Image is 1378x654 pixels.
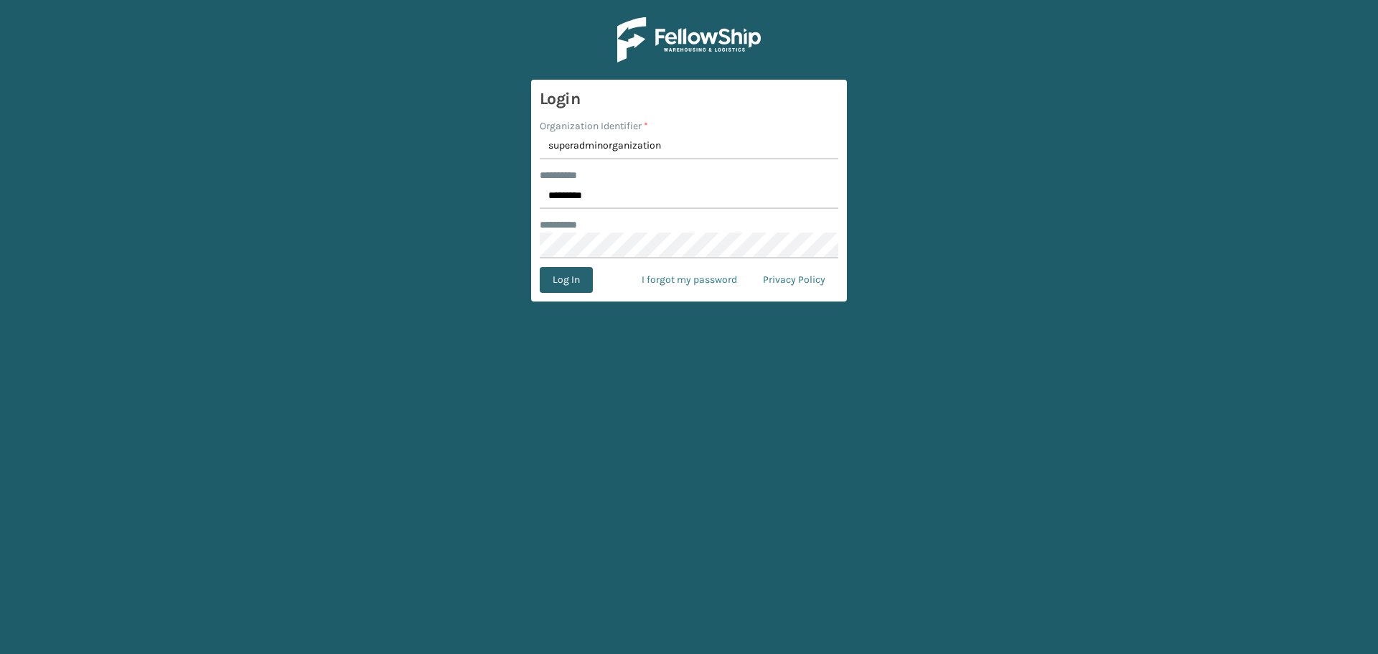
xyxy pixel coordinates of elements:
button: Log In [540,267,593,293]
a: I forgot my password [629,267,750,293]
img: Logo [617,17,761,62]
h3: Login [540,88,838,110]
label: Organization Identifier [540,118,648,134]
a: Privacy Policy [750,267,838,293]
